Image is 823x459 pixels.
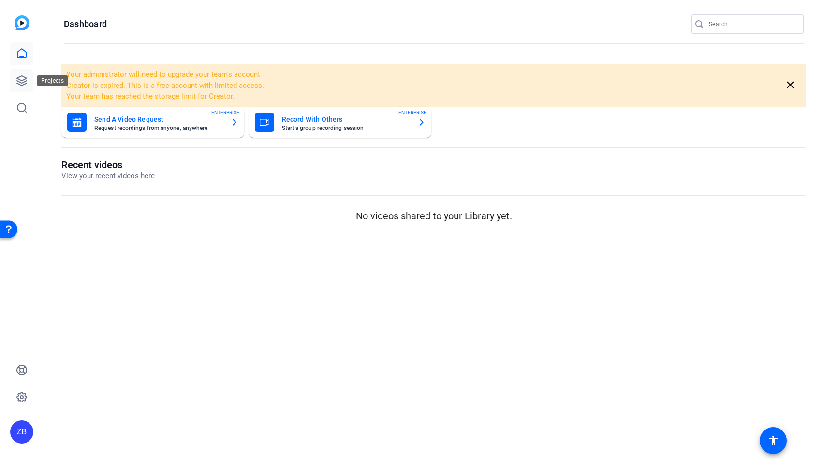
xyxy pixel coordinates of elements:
[784,79,796,91] mat-icon: close
[61,171,155,182] p: View your recent videos here
[61,107,244,138] button: Send A Video RequestRequest recordings from anyone, anywhereENTERPRISE
[94,125,223,131] mat-card-subtitle: Request recordings from anyone, anywhere
[211,109,239,116] span: ENTERPRISE
[10,420,33,444] div: ZB
[64,18,107,30] h1: Dashboard
[61,209,806,223] p: No videos shared to your Library yet.
[61,159,155,171] h1: Recent videos
[709,18,796,30] input: Search
[282,114,411,125] mat-card-title: Record With Others
[249,107,432,138] button: Record With OthersStart a group recording sessionENTERPRISE
[15,15,29,30] img: blue-gradient.svg
[94,114,223,125] mat-card-title: Send A Video Request
[398,109,426,116] span: ENTERPRISE
[66,70,260,79] span: Your administrator will need to upgrade your team's account
[282,125,411,131] mat-card-subtitle: Start a group recording session
[66,91,662,102] li: Your team has reached the storage limit for Creator.
[767,435,779,446] mat-icon: accessibility
[66,80,662,91] li: Creator is expired. This is a free account with limited access.
[37,75,68,86] div: Projects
